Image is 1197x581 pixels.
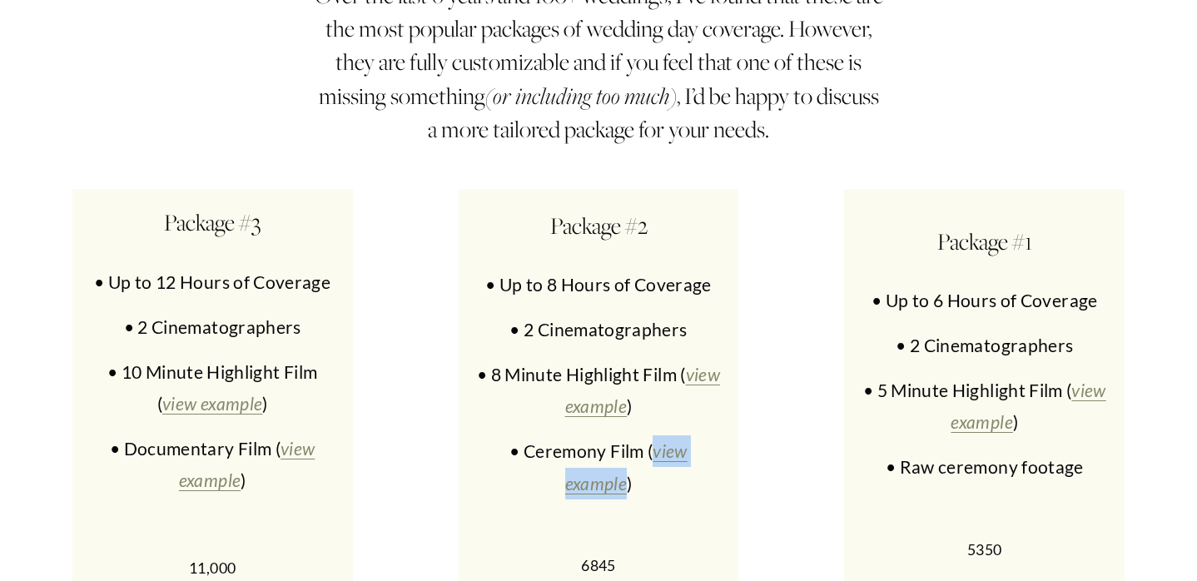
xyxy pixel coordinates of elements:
p: • Up to 6 Hours of Coverage [862,285,1108,316]
a: view example [565,440,688,494]
p: • Raw ceremony footage [862,451,1108,483]
em: (or including too much) [485,80,677,111]
h4: Package #1 [862,225,1108,258]
a: view example [951,380,1105,433]
a: view example [162,393,262,415]
h4: Package #3 [89,206,335,239]
p: • 2 Cinematographers [862,330,1108,361]
p: • 5 Minute Highlight Film ( ) [862,375,1108,438]
p: • Ceremony Film ( ) [475,435,723,499]
p: • Documentary Film ( ) [89,433,335,496]
p: • Up to 8 Hours of Coverage [475,269,723,300]
p: • Up to 12 Hours of Coverage [89,266,335,298]
p: • 2 Cinematographers [475,314,723,345]
p: 5350 [862,537,1108,564]
p: 6845 [475,553,723,579]
p: • 2 Cinematographers [89,311,335,343]
p: • 10 Minute Highlight Film ( ) [89,356,335,420]
h4: Package #2 [475,209,723,242]
p: • 8 Minute Highlight Film ( ) [475,359,723,422]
